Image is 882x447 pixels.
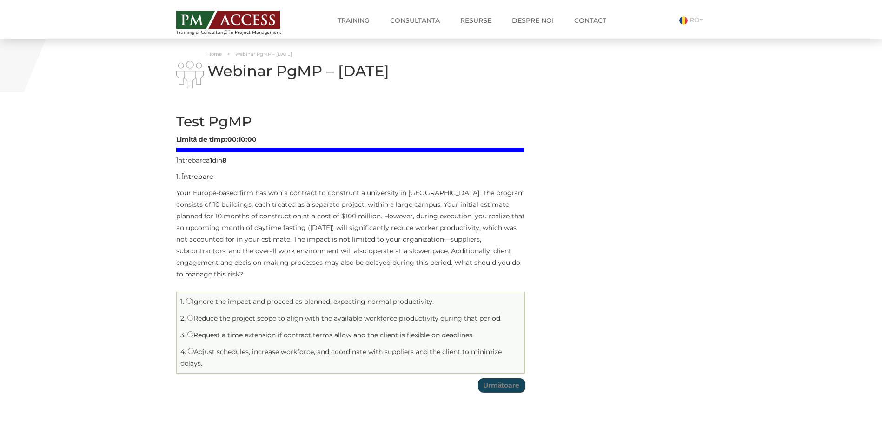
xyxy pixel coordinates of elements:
a: Resurse [453,11,498,30]
img: i-02.png [176,61,204,88]
a: Contact [567,11,613,30]
span: 00:10:00 [227,135,257,144]
div: Întrebarea din [176,155,525,166]
span: 2. [180,314,186,322]
div: Limită de timp: [176,134,525,145]
input: Ignore the impact and proceed as planned, expecting normal productivity. [186,298,192,304]
img: PM ACCESS - Echipa traineri si consultanti certificati PMP: Narciss Popescu, Mihai Olaru, Monica ... [176,11,280,29]
input: Reduce the project scope to align with the available workforce productivity during that period. [187,315,193,321]
span: 8 [222,156,226,164]
a: Home [207,51,222,57]
a: RO [679,16,706,24]
img: Romana [679,16,688,25]
input: Următoare [478,378,525,392]
a: Training [331,11,377,30]
a: Despre noi [505,11,561,30]
span: 1. [180,297,184,306]
label: Adjust schedules, increase workforce, and coordinate with suppliers and the client to minimize de... [180,348,502,368]
label: Request a time extension if contract terms allow and the client is flexible on deadlines. [187,331,474,339]
span: 1 [210,156,212,164]
h1: Webinar PgMP – [DATE] [176,63,525,79]
span: Webinar PgMP – [DATE] [235,51,292,57]
span: 1 [176,172,179,181]
input: Adjust schedules, increase workforce, and coordinate with suppliers and the client to minimize de... [188,348,194,354]
p: Your Europe-based firm has won a contract to construct a university in [GEOGRAPHIC_DATA]. The pro... [176,187,525,280]
span: Training și Consultanță în Project Management [176,30,298,35]
h2: Test PgMP [176,114,525,129]
span: 4. [180,348,186,356]
label: Ignore the impact and proceed as planned, expecting normal productivity. [186,297,434,306]
label: Reduce the project scope to align with the available workforce productivity during that period. [187,314,502,322]
h5: . Întrebare [176,173,213,180]
a: Consultanta [383,11,447,30]
span: 3. [180,331,186,339]
a: Training și Consultanță în Project Management [176,8,298,35]
input: Request a time extension if contract terms allow and the client is flexible on deadlines. [187,331,193,337]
